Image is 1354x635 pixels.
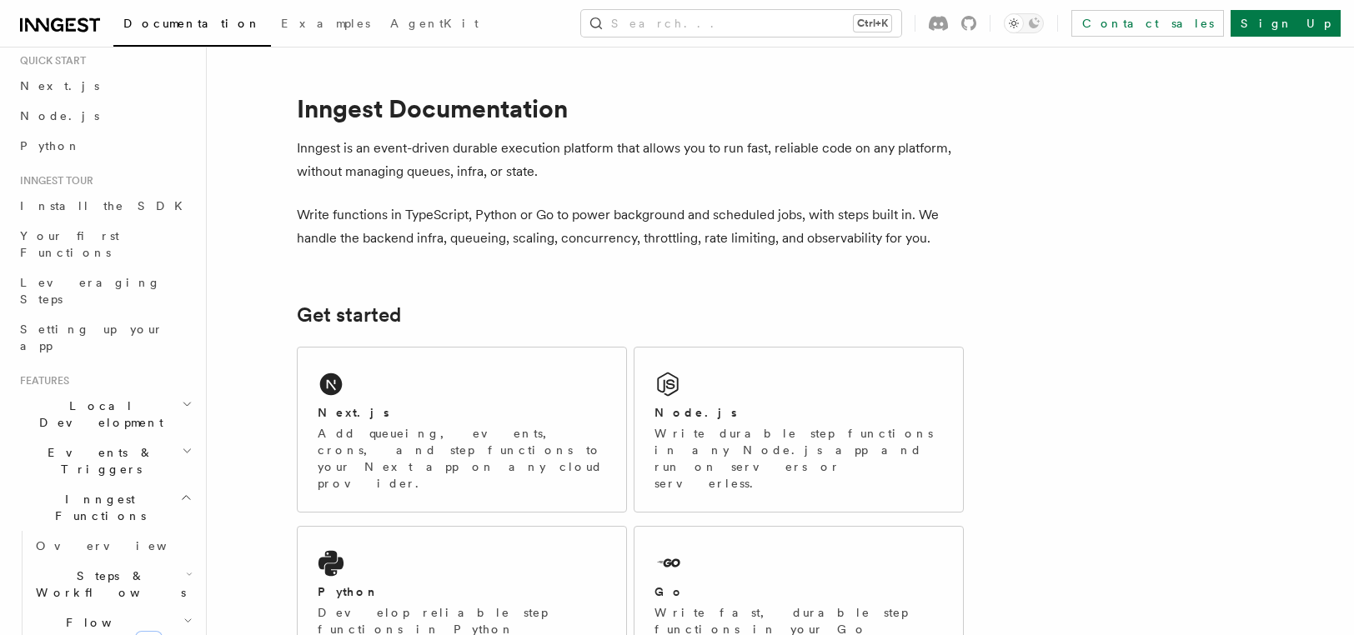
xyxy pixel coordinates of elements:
span: Features [13,374,69,387]
button: Steps & Workflows [29,561,196,607]
p: Write durable step functions in any Node.js app and run on servers or serverless. [654,425,943,492]
span: Node.js [20,109,99,122]
button: Local Development [13,391,196,437]
button: Inngest Functions [13,484,196,531]
span: Local Development [13,397,182,431]
a: Get started [297,303,401,327]
a: Overview [29,531,196,561]
button: Events & Triggers [13,437,196,484]
button: Search...Ctrl+K [581,10,901,37]
span: Examples [281,17,370,30]
h1: Inngest Documentation [297,93,964,123]
span: Steps & Workflows [29,567,186,601]
a: Setting up your app [13,314,196,361]
a: Sign Up [1231,10,1341,37]
span: Documentation [123,17,261,30]
span: AgentKit [390,17,479,30]
a: Examples [271,5,380,45]
a: Python [13,131,196,161]
h2: Next.js [318,404,389,421]
a: AgentKit [380,5,489,45]
p: Write functions in TypeScript, Python or Go to power background and scheduled jobs, with steps bu... [297,203,964,250]
a: Install the SDK [13,191,196,221]
a: Next.jsAdd queueing, events, crons, and step functions to your Next app on any cloud provider. [297,347,627,512]
span: Inngest tour [13,174,93,187]
span: Python [20,139,81,152]
kbd: Ctrl+K [854,15,891,32]
a: Documentation [113,5,271,47]
a: Leveraging Steps [13,267,196,314]
button: Toggle dark mode [1004,13,1044,33]
span: Next.js [20,79,99,92]
span: Events & Triggers [13,444,182,477]
p: Add queueing, events, crons, and step functions to your Next app on any cloud provider. [318,425,606,492]
a: Your first Functions [13,221,196,267]
a: Node.jsWrite durable step functions in any Node.js app and run on servers or serverless. [634,347,964,512]
span: Quick start [13,54,86,67]
h2: Go [654,583,685,600]
h2: Node.js [654,404,737,421]
a: Contact sales [1071,10,1224,37]
span: Inngest Functions [13,491,180,524]
p: Inngest is an event-driven durable execution platform that allows you to run fast, reliable code ... [297,137,964,183]
span: Overview [36,539,208,552]
a: Node.js [13,101,196,131]
span: Your first Functions [20,229,119,259]
span: Leveraging Steps [20,276,161,306]
span: Setting up your app [20,322,163,352]
a: Next.js [13,71,196,101]
span: Install the SDK [20,199,193,212]
h2: Python [318,583,379,600]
